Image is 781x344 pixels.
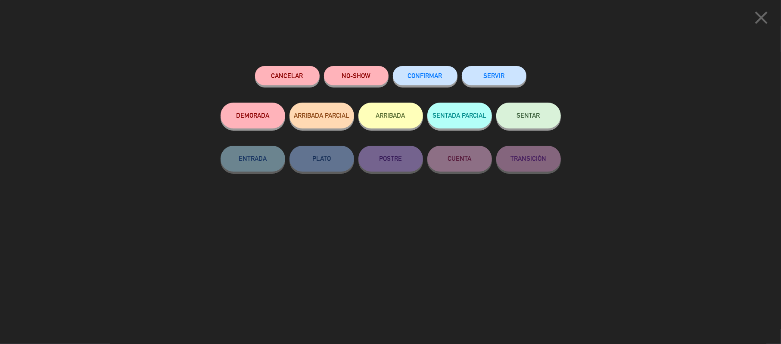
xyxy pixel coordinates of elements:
[427,103,492,128] button: SENTADA PARCIAL
[294,112,349,119] span: ARRIBADA PARCIAL
[358,146,423,172] button: POSTRE
[255,66,320,85] button: Cancelar
[748,6,775,32] button: close
[393,66,457,85] button: CONFIRMAR
[462,66,526,85] button: SERVIR
[408,72,442,79] span: CONFIRMAR
[517,112,540,119] span: SENTAR
[496,103,561,128] button: SENTAR
[496,146,561,172] button: TRANSICIÓN
[750,7,772,28] i: close
[289,146,354,172] button: PLATO
[324,66,389,85] button: NO-SHOW
[358,103,423,128] button: ARRIBADA
[221,103,285,128] button: DEMORADA
[427,146,492,172] button: CUENTA
[289,103,354,128] button: ARRIBADA PARCIAL
[221,146,285,172] button: ENTRADA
